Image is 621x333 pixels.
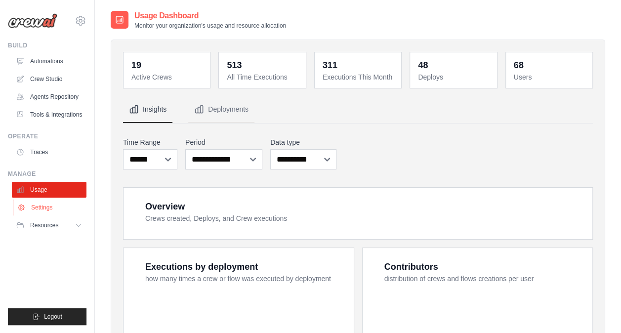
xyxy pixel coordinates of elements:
[123,137,177,147] label: Time Range
[418,58,428,72] div: 48
[13,200,87,215] a: Settings
[145,213,580,223] dt: Crews created, Deploys, and Crew executions
[123,96,172,123] button: Insights
[12,53,86,69] a: Automations
[323,72,395,82] dt: Executions This Month
[44,313,62,321] span: Logout
[131,58,141,72] div: 19
[145,274,342,284] dt: how many times a crew or flow was executed by deployment
[8,42,86,49] div: Build
[12,217,86,233] button: Resources
[323,58,337,72] div: 311
[227,72,299,82] dt: All Time Executions
[227,58,242,72] div: 513
[12,182,86,198] a: Usage
[188,96,254,123] button: Deployments
[514,58,524,72] div: 68
[270,137,336,147] label: Data type
[384,260,438,274] div: Contributors
[12,89,86,105] a: Agents Repository
[145,200,185,213] div: Overview
[30,221,58,229] span: Resources
[384,274,581,284] dt: distribution of crews and flows creations per user
[12,144,86,160] a: Traces
[8,132,86,140] div: Operate
[12,71,86,87] a: Crew Studio
[131,72,204,82] dt: Active Crews
[134,10,286,22] h2: Usage Dashboard
[12,107,86,123] a: Tools & Integrations
[418,72,491,82] dt: Deploys
[145,260,258,274] div: Executions by deployment
[8,308,86,325] button: Logout
[8,13,57,28] img: Logo
[185,137,262,147] label: Period
[8,170,86,178] div: Manage
[514,72,586,82] dt: Users
[123,96,593,123] nav: Tabs
[134,22,286,30] p: Monitor your organization's usage and resource allocation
